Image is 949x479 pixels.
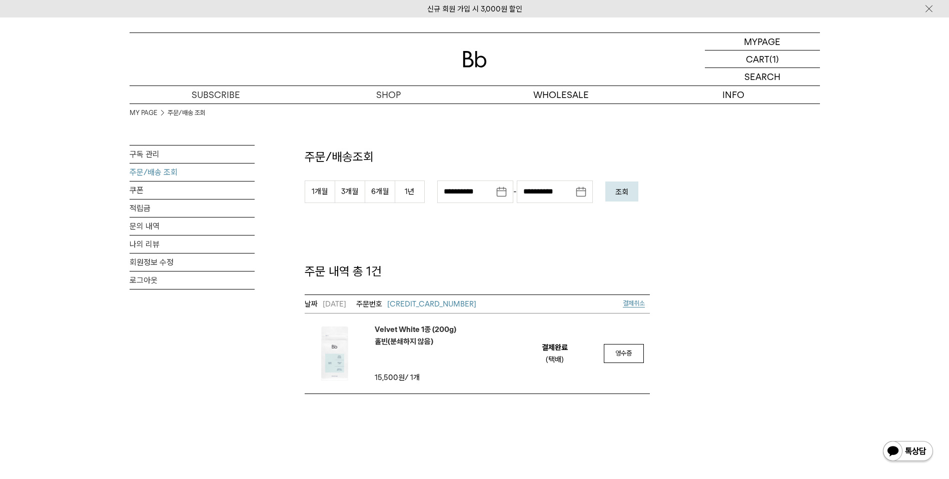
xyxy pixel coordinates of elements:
[746,50,769,67] p: CART
[305,263,650,280] p: 주문 내역 총 1건
[130,217,255,235] a: 문의 내역
[623,299,645,307] a: 결제취소
[705,50,820,68] a: CART (1)
[542,341,568,353] em: 결제완료
[130,235,255,253] a: 나의 리뷰
[130,271,255,289] a: 로그아웃
[604,344,644,363] a: 영수증
[130,253,255,271] a: 회원정보 수정
[623,299,645,307] span: 결제취소
[130,163,255,181] a: 주문/배송 조회
[615,349,632,357] span: 영수증
[356,298,476,310] a: [CREDIT_CARD_NUMBER]
[375,371,460,383] td: / 1개
[427,4,522,13] a: 신규 회원 가입 시 3,000원 할인
[375,323,456,347] a: Velvet White 1종 (200g)홀빈(분쇄하지 않음)
[744,68,780,85] p: SEARCH
[168,108,206,118] a: 주문/배송 조회
[395,180,425,203] button: 1년
[437,180,593,203] div: -
[335,180,365,203] button: 3개월
[130,108,158,118] a: MY PAGE
[463,51,487,67] img: 로고
[605,181,638,201] button: 조회
[305,298,346,310] em: [DATE]
[769,50,779,67] p: (1)
[882,440,934,464] img: 카카오톡 채널 1:1 채팅 버튼
[130,145,255,163] a: 구독 관리
[305,148,650,165] p: 주문/배송조회
[305,180,335,203] button: 1개월
[375,323,456,347] em: Velvet White 1종 (200g) 홀빈(분쇄하지 않음)
[546,353,564,365] div: (택배)
[615,187,628,196] em: 조회
[475,86,647,103] p: WHOLESALE
[305,323,365,383] img: Velvet White
[365,180,395,203] button: 6개월
[375,373,405,382] strong: 15,500원
[130,199,255,217] a: 적립금
[130,86,302,103] a: SUBSCRIBE
[744,33,780,50] p: MYPAGE
[130,181,255,199] a: 쿠폰
[647,86,820,103] p: INFO
[705,33,820,50] a: MYPAGE
[387,299,476,308] span: [CREDIT_CARD_NUMBER]
[302,86,475,103] a: SHOP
